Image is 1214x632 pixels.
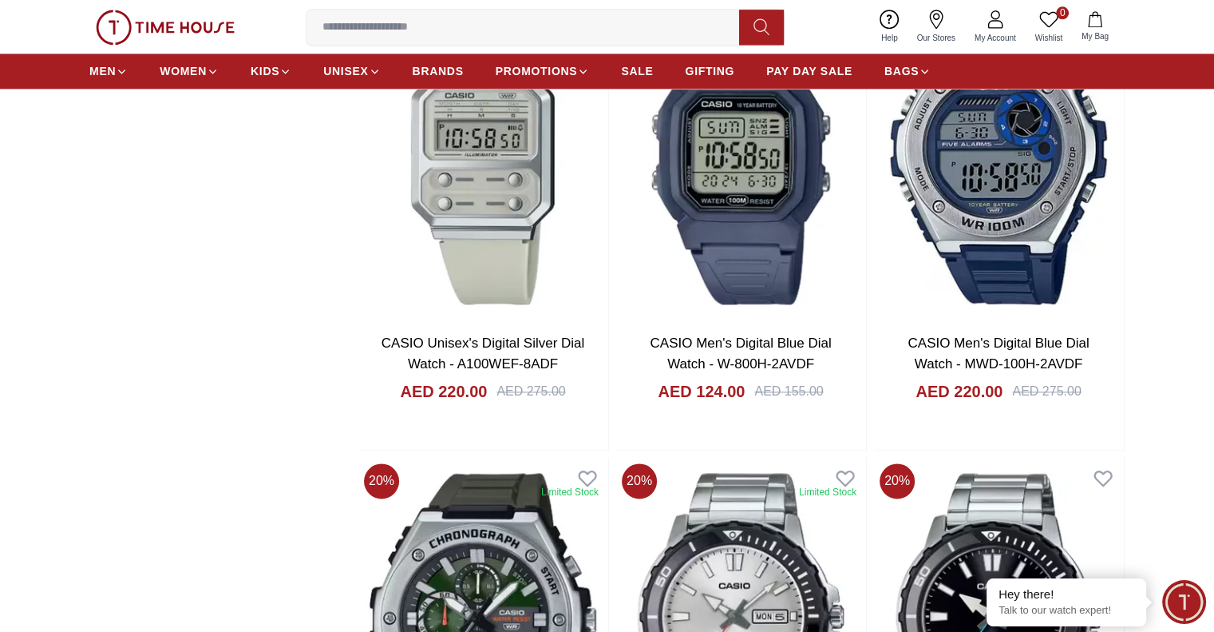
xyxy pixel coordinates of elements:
a: PROMOTIONS [496,57,590,85]
h4: AED 124.00 [658,380,745,403]
a: CASIO Men's Digital Blue Dial Watch - W-800H-2AVDF [650,336,831,372]
span: MEN [89,63,116,79]
div: AED 155.00 [754,382,823,401]
div: Hey there! [998,586,1134,602]
p: Talk to our watch expert! [998,604,1134,618]
span: My Account [968,32,1022,44]
span: 20 % [364,463,399,499]
h4: AED 220.00 [400,380,487,403]
a: WOMEN [160,57,219,85]
a: BAGS [884,57,931,85]
span: My Bag [1075,30,1115,42]
div: AED 275.00 [496,382,565,401]
div: AED 275.00 [1012,382,1081,401]
span: 0 [1056,6,1069,19]
a: PAY DAY SALE [766,57,852,85]
a: GIFTING [685,57,734,85]
span: BRANDS [413,63,464,79]
button: My Bag [1072,8,1118,46]
span: WOMEN [160,63,207,79]
a: BRANDS [413,57,464,85]
span: Help [875,32,904,44]
a: Help [872,6,908,47]
a: UNISEX [323,57,380,85]
div: Limited Stock [541,486,599,499]
a: CASIO Men's Digital Blue Dial Watch - MWD-100H-2AVDF [908,336,1089,372]
span: UNISEX [323,63,368,79]
a: SALE [621,57,653,85]
span: KIDS [251,63,279,79]
span: 20 % [622,463,657,499]
a: KIDS [251,57,291,85]
span: BAGS [884,63,919,79]
a: CASIO Unisex's Digital Silver Dial Watch - A100WEF-8ADF [382,336,585,372]
a: MEN [89,57,128,85]
span: PROMOTIONS [496,63,578,79]
h4: AED 220.00 [915,380,1002,403]
span: Our Stores [911,32,962,44]
div: Chat Widget [1162,580,1206,624]
span: Wishlist [1029,32,1069,44]
img: ... [96,10,235,45]
span: PAY DAY SALE [766,63,852,79]
span: SALE [621,63,653,79]
a: 0Wishlist [1026,6,1072,47]
span: 20 % [880,463,915,499]
a: Our Stores [908,6,965,47]
span: GIFTING [685,63,734,79]
div: Limited Stock [799,486,856,499]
